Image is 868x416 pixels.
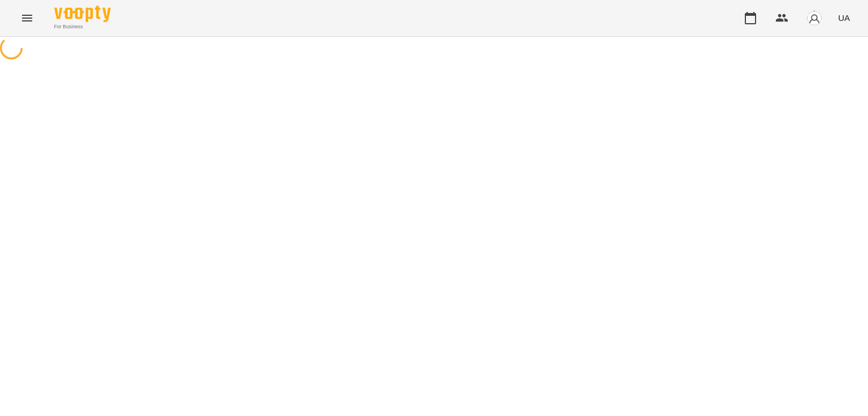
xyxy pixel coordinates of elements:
[54,23,111,31] span: For Business
[14,5,41,32] button: Menu
[54,6,111,22] img: Voopty Logo
[806,10,822,26] img: avatar_s.png
[834,7,854,28] button: UA
[838,12,850,24] span: UA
